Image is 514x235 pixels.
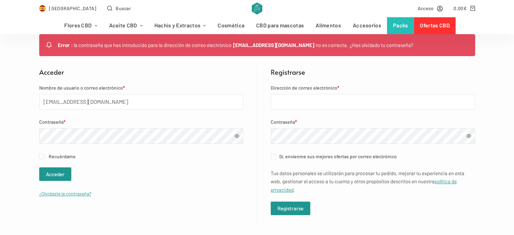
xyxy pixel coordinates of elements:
a: Packs [387,17,414,34]
li: : la contraseña que has introducido para la dirección de correo electrónico no es correcta. [58,41,472,49]
input: Recuérdame [39,154,45,159]
label: Contraseña [39,118,243,126]
a: Select Country [39,4,97,12]
a: Acceso [418,4,443,12]
button: Registrarse [271,202,310,215]
a: Aceite CBD [103,17,148,34]
strong: Error [58,41,70,49]
p: Tus datos personales se utilizarán para procesar tu pedido, mejorar tu experiencia en esta web, g... [271,169,475,194]
a: Hachís y Extractos [148,17,212,34]
a: ¿Olvidaste la contraseña? [39,191,91,196]
a: Carro de compra [454,4,475,12]
bdi: 0,00 [454,5,467,11]
strong: [EMAIL_ADDRESS][DOMAIN_NAME] [233,41,314,49]
a: Flores CBD [58,17,103,34]
span: Recuérdame [49,154,76,159]
nav: Menú de cabecera [58,17,456,34]
label: Nombre de usuario o correo electrónico [39,84,243,92]
a: Alimentos [310,17,347,34]
label: Contraseña [271,118,475,126]
span: € [463,5,466,11]
span: Acceso [418,4,434,12]
label: Dirección de correo electrónico [271,84,475,92]
img: CBD Alchemy [252,2,262,15]
h2: Registrarse [271,67,475,77]
a: CBD para mascotas [250,17,310,34]
a: Accesorios [347,17,387,34]
h2: Acceder [39,67,243,77]
span: Buscar [116,4,131,12]
button: Abrir formulario de búsqueda [107,4,131,12]
span: [GEOGRAPHIC_DATA] [49,4,96,12]
input: Sí, envíenme sus mejores ofertas por correo electrónico [271,154,276,159]
a: Cosmética [212,17,250,34]
label: Sí, envíenme sus mejores ofertas por correo electrónico [271,152,475,160]
button: Acceder [39,167,71,181]
img: ES Flag [39,5,46,12]
a: ¿Has olvidado tu contraseña? [350,41,413,49]
a: Ofertas CBD [414,17,456,34]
